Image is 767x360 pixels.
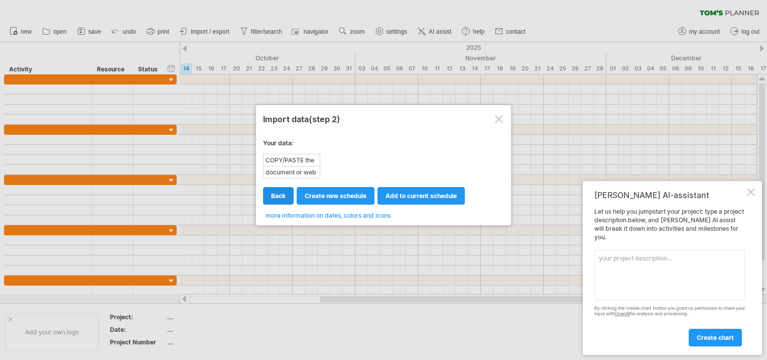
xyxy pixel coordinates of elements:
a: add to current schedule [377,187,465,205]
div: document or web page HERE! [264,167,319,177]
div: Let us help you jumpstart your project: type a project description below, and [PERSON_NAME] AI as... [594,208,745,346]
a: create chart [689,329,742,346]
div: [PERSON_NAME] AI-assistant [594,190,745,200]
span: (step 2) [309,114,340,124]
div: Import data [263,110,504,128]
span: create new schedule [305,192,366,200]
span: create chart [697,334,734,341]
div: COPY/PASTE the table from your Word [264,155,319,165]
div: By clicking the 'create chart' button you grant us permission to share your input with for analys... [594,306,745,317]
a: create new schedule [297,187,374,205]
a: OpenAI [614,311,630,316]
span: add to current schedule [386,192,457,200]
span: more information on dates, colors and icons [266,212,391,219]
a: back [263,187,294,205]
span: back [271,192,286,200]
div: Your data: [263,139,504,152]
